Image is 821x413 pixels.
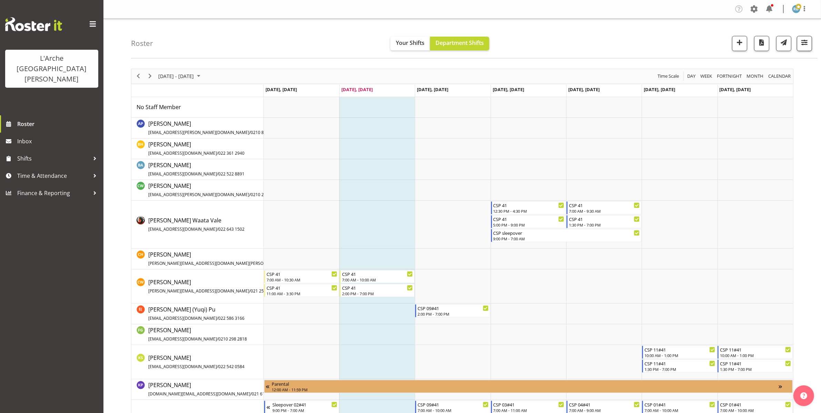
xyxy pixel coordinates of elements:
span: Inbox [17,136,100,146]
div: Kalpana Sapkota"s event - CSP 11#41 Begin From Saturday, August 16, 2025 at 10:00:00 AM GMT+12:00... [642,346,717,359]
span: [DATE], [DATE] [417,86,448,93]
span: [PERSON_NAME][EMAIL_ADDRESS][DOMAIN_NAME][PERSON_NAME] [148,260,282,266]
div: CSP 41 [267,270,337,277]
div: 7:00 AM - 9:30 AM [569,208,640,214]
a: [PERSON_NAME] (Yuqi) Pu[EMAIL_ADDRESS][DOMAIN_NAME]/022 586 3166 [148,305,244,322]
span: 0210 298 2818 [218,336,247,342]
div: 7:00 AM - 10:00 AM [644,407,715,413]
span: [DOMAIN_NAME][EMAIL_ADDRESS][DOMAIN_NAME] [148,391,250,397]
a: [PERSON_NAME][EMAIL_ADDRESS][DOMAIN_NAME]/022 542 0584 [148,354,244,370]
button: Send a list of all shifts for the selected filtered period to all rostered employees. [776,36,791,51]
span: / [217,336,218,342]
td: Bibi Ali resource [131,159,264,180]
div: 7:00 AM - 11:00 AM [493,407,564,413]
span: Time Scale [657,72,680,80]
div: CSP 04#41 [569,401,640,408]
div: CSP 11#41 [720,346,791,353]
span: 0210 258 6795 [251,192,279,198]
span: / [217,171,218,177]
span: [EMAIL_ADDRESS][PERSON_NAME][DOMAIN_NAME] [148,192,249,198]
span: [PERSON_NAME] [148,326,247,342]
a: No Staff Member [137,103,181,111]
a: [PERSON_NAME][EMAIL_ADDRESS][DOMAIN_NAME]/0210 298 2818 [148,326,247,343]
span: 021 251 8963 [251,288,277,294]
span: [DATE] - [DATE] [158,72,194,80]
span: / [249,288,251,294]
div: CSP 01#41 [644,401,715,408]
td: Ben Hammond resource [131,138,264,159]
div: Parental [272,380,779,387]
div: 2:00 PM - 7:00 PM [418,311,488,317]
td: No Staff Member resource [131,97,264,118]
span: 022 542 0584 [218,364,244,369]
h4: Roster [131,39,153,47]
div: previous period [132,69,144,84]
td: Estelle (Yuqi) Pu resource [131,304,264,324]
div: CSP 41 [267,284,337,291]
div: Sleepover 02#41 [272,401,337,408]
span: calendar [768,72,791,80]
span: Roster [17,119,100,129]
span: / [249,129,251,135]
div: 7:00 AM - 10:30 AM [267,277,337,282]
div: 9:00 PM - 7:00 AM [493,236,640,241]
button: Filter Shifts [797,36,812,51]
span: [EMAIL_ADDRESS][DOMAIN_NAME] [148,364,217,369]
span: / [217,226,218,232]
span: [PERSON_NAME][EMAIL_ADDRESS][DOMAIN_NAME] [148,288,249,294]
span: [DATE], [DATE] [341,86,373,93]
div: 7:00 AM - 10:00 AM [418,407,488,413]
span: [PERSON_NAME] [148,354,244,370]
td: Caitlin Wood resource [131,180,264,201]
div: Cherri Waata Vale"s event - CSP 41 Begin From Thursday, August 14, 2025 at 12:30:00 PM GMT+12:00 ... [491,201,566,214]
div: CSP 03#41 [493,401,564,408]
button: Time Scale [657,72,680,80]
div: Kalpana Sapkota"s event - CSP 11#41 Begin From Sunday, August 17, 2025 at 10:00:00 AM GMT+12:00 E... [718,346,792,359]
span: Shifts [17,153,90,164]
div: 7:00 AM - 10:00 AM [720,407,791,413]
button: Timeline Week [699,72,713,80]
div: CSP 41 [342,284,413,291]
div: 10:00 AM - 1:00 PM [644,353,715,358]
span: / [217,315,218,321]
button: Add a new shift [732,36,747,51]
div: CSP 41 [569,215,640,222]
span: / [217,150,218,156]
div: Cherri Waata Vale"s event - CSP 41 Begin From Friday, August 15, 2025 at 7:00:00 AM GMT+12:00 End... [567,201,641,214]
span: [EMAIL_ADDRESS][DOMAIN_NAME] [148,171,217,177]
div: 12:00 AM - 11:59 PM [272,387,779,392]
span: Finance & Reporting [17,188,90,198]
img: help-xxl-2.png [800,392,807,399]
span: Your Shifts [396,39,424,47]
div: L'Arche [GEOGRAPHIC_DATA][PERSON_NAME] [12,53,91,84]
span: 022 586 3166 [218,315,244,321]
div: CSP 41 [569,202,640,209]
div: CSP 41 [493,215,564,222]
a: [PERSON_NAME][EMAIL_ADDRESS][PERSON_NAME][DOMAIN_NAME]/0210 850 5341 [148,119,279,136]
span: [DATE], [DATE] [493,86,524,93]
div: Cindy Walters"s event - CSP 41 Begin From Monday, August 11, 2025 at 7:00:00 AM GMT+12:00 Ends At... [264,270,339,283]
button: Month [767,72,792,80]
span: [PERSON_NAME] [148,278,277,294]
td: Cindy Walters resource [131,269,264,304]
span: Time & Attendance [17,171,90,181]
span: 022 522 8891 [218,171,244,177]
div: CSP 11#41 [644,360,715,367]
div: 10:00 AM - 1:00 PM [720,353,791,358]
span: [PERSON_NAME] (Yuqi) Pu [148,306,244,321]
button: Download a PDF of the roster according to the set date range. [754,36,769,51]
div: Cindy Walters"s event - CSP 41 Begin From Tuesday, August 12, 2025 at 2:00:00 PM GMT+12:00 Ends A... [340,284,414,297]
div: Estelle (Yuqi) Pu"s event - CSP 09#41 Begin From Wednesday, August 13, 2025 at 2:00:00 PM GMT+12:... [415,304,490,317]
span: [DATE], [DATE] [644,86,675,93]
div: Cherri Waata Vale"s event - CSP 41 Begin From Thursday, August 14, 2025 at 5:00:00 PM GMT+12:00 E... [491,215,566,228]
span: [DATE], [DATE] [720,86,751,93]
div: CSP 09#41 [418,401,488,408]
div: Cherri Waata Vale"s event - CSP sleepover Begin From Thursday, August 14, 2025 at 9:00:00 PM GMT+... [491,229,642,242]
div: CSP 11#41 [720,360,791,367]
span: [PERSON_NAME] [148,120,279,136]
a: [PERSON_NAME][PERSON_NAME][EMAIL_ADDRESS][DOMAIN_NAME][PERSON_NAME] [148,250,309,267]
div: CSP 09#41 [418,305,488,311]
div: Krishnaben Patel"s event - Parental Begin From Monday, June 16, 2025 at 12:00:00 AM GMT+12:00 End... [264,380,793,393]
button: Your Shifts [390,37,430,50]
